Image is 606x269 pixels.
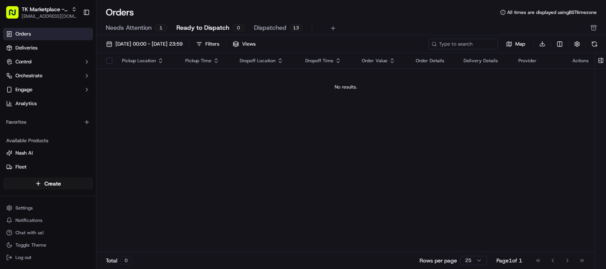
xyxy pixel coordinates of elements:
button: Create [3,177,93,190]
div: 13 [289,24,303,31]
button: Start new chat [131,76,140,85]
div: 💻 [65,113,71,119]
input: Type to search [428,39,498,49]
div: Actions [572,58,589,64]
button: Nash AI [3,147,93,159]
span: Needs Attention [106,23,152,32]
span: Chat with us! [15,230,44,236]
div: Total [106,256,132,265]
span: Map [515,41,525,48]
a: 💻API Documentation [62,109,127,123]
span: [DATE] 00:00 - [DATE] 23:59 [115,41,183,48]
div: Available Products [3,134,93,147]
p: Welcome 👋 [8,31,140,43]
span: All times are displayed using BST timezone [507,9,597,15]
button: Fleet [3,161,93,173]
a: Orders [3,28,93,40]
span: Pylon [77,131,93,137]
button: Notifications [3,215,93,226]
a: Powered byPylon [54,131,93,137]
span: API Documentation [73,112,124,120]
div: Dropoff Location [240,58,293,64]
img: 1736555255976-a54dd68f-1ca7-489b-9aae-adbdc363a1c4 [8,74,22,88]
span: Views [242,41,256,48]
input: Got a question? Start typing here... [20,50,139,58]
button: [EMAIL_ADDRESS][DOMAIN_NAME] [22,13,77,19]
button: Orchestrate [3,70,93,82]
span: Engage [15,86,32,93]
button: TK Marketplace - TKD [22,5,68,13]
span: Deliveries [15,44,37,51]
div: Provider [518,58,560,64]
button: Control [3,56,93,68]
p: Rows per page [420,257,457,264]
span: Notifications [15,217,42,223]
span: Log out [15,254,31,260]
img: Nash [8,8,23,23]
button: TK Marketplace - TKD[EMAIL_ADDRESS][DOMAIN_NAME] [3,3,80,22]
h1: Orders [106,6,134,19]
div: No results. [100,84,592,90]
button: Map [501,39,530,49]
span: Nash AI [15,150,33,157]
div: Favorites [3,116,93,128]
button: Settings [3,203,93,213]
span: Control [15,58,32,65]
span: Create [44,180,61,187]
span: Analytics [15,100,37,107]
button: Toggle Theme [3,240,93,250]
div: Pickup Time [185,58,227,64]
button: Refresh [589,39,600,49]
button: Log out [3,252,93,263]
button: Chat with us! [3,227,93,238]
div: Filters [205,41,219,48]
a: Analytics [3,97,93,110]
span: Toggle Theme [15,242,46,248]
a: Nash AI [6,150,90,157]
div: Start new chat [26,74,127,82]
button: [DATE] 00:00 - [DATE] 23:59 [103,39,186,49]
div: 0 [232,24,245,31]
div: Order Details [416,58,451,64]
a: 📗Knowledge Base [5,109,62,123]
a: Fleet [6,163,90,170]
div: Delivery Details [464,58,506,64]
div: We're available if you need us! [26,82,98,88]
div: 📗 [8,113,14,119]
a: Deliveries [3,42,93,54]
span: Dispatched [254,23,286,32]
span: Orders [15,31,31,37]
span: Orchestrate [15,72,42,79]
div: 0 [120,256,132,265]
div: 1 [155,24,167,31]
div: Dropoff Time [305,58,350,64]
button: Engage [3,83,93,96]
div: Order Value [362,58,403,64]
span: Knowledge Base [15,112,59,120]
button: Filters [193,39,223,49]
div: Page 1 of 1 [496,257,522,264]
span: Fleet [15,163,27,170]
span: Ready to Dispatch [176,23,229,32]
span: Settings [15,205,33,211]
div: Pickup Location [122,58,173,64]
button: Views [229,39,259,49]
